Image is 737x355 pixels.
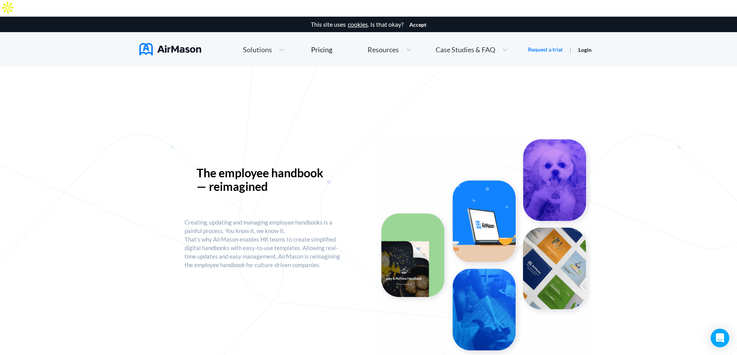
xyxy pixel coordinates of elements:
[185,218,344,269] p: Creating, updating and managing employee handbooks is a painful process. You know it, we know it....
[197,166,332,193] p: The employee handbook — reimagined
[368,46,399,53] span: Resources
[139,43,201,55] img: AirMason Logo
[578,46,592,53] a: Login
[311,43,332,57] a: Pricing
[436,46,495,53] span: Case Studies & FAQ
[569,46,571,53] span: |
[311,17,404,32] div: This site uses . Is that okay?
[409,22,426,28] button: Accept cookies
[243,46,272,53] span: Solutions
[528,46,563,53] a: Request a trial
[311,46,332,53] div: Pricing
[348,21,368,28] a: cookies
[711,329,729,347] div: Open Intercom Messenger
